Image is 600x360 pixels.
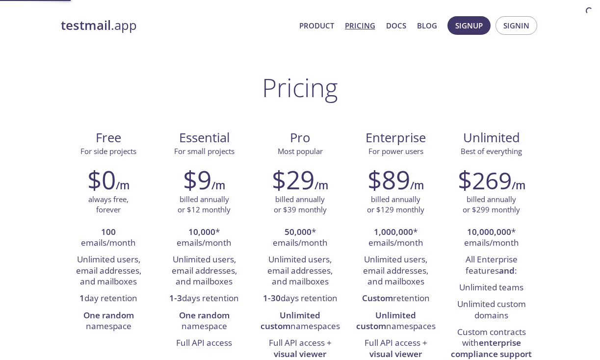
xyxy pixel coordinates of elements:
li: Unlimited teams [451,280,532,296]
h1: Pricing [262,73,338,102]
strong: 50,000 [285,226,312,237]
strong: visual viewer [369,348,422,360]
li: All Enterprise features : [451,252,532,280]
strong: and [499,265,515,276]
p: always free, forever [88,194,129,215]
h6: /m [410,177,424,194]
a: Docs [386,19,406,32]
span: For small projects [174,146,235,156]
button: Signin [496,16,537,35]
li: * emails/month [260,224,340,252]
span: Pro [260,129,340,146]
li: Unlimited users, email addresses, and mailboxes [260,252,340,290]
li: Unlimited users, email addresses, and mailboxes [164,252,245,290]
strong: 100 [101,226,116,237]
li: * emails/month [164,224,245,252]
li: Unlimited users, email addresses, and mailboxes [355,252,436,290]
li: Unlimited users, email addresses, and mailboxes [68,252,149,290]
span: Free [69,129,149,146]
li: Unlimited custom domains [451,296,532,324]
h2: $89 [367,165,410,194]
h2: $0 [87,165,116,194]
h6: /m [314,177,328,194]
span: Enterprise [356,129,436,146]
strong: visual viewer [274,348,326,360]
h2: $29 [272,165,314,194]
li: Full API access [164,335,245,352]
strong: enterprise compliance support [451,337,532,359]
strong: Unlimited custom [356,309,417,332]
li: * emails/month [451,224,532,252]
strong: 10,000,000 [467,226,511,237]
li: retention [355,290,436,307]
strong: Custom [362,292,393,304]
span: Signin [503,19,529,32]
p: billed annually or $12 monthly [178,194,231,215]
p: billed annually or $129 monthly [367,194,424,215]
h6: /m [211,177,225,194]
h6: /m [512,177,525,194]
strong: 1 [79,292,84,304]
strong: testmail [61,17,111,34]
p: billed annually or $299 monthly [463,194,520,215]
li: namespace [68,308,149,335]
strong: 1-30 [263,292,281,304]
span: Essential [164,129,244,146]
li: namespaces [355,308,436,335]
a: Blog [417,19,437,32]
li: days retention [260,290,340,307]
strong: One random [179,309,230,321]
li: * emails/month [355,224,436,252]
strong: 1-3 [169,292,182,304]
strong: One random [83,309,134,321]
span: Unlimited [463,129,520,146]
li: emails/month [68,224,149,252]
span: 269 [472,164,512,196]
li: namespace [164,308,245,335]
li: namespaces [260,308,340,335]
a: testmail.app [61,17,291,34]
strong: 1,000,000 [374,226,413,237]
span: Signup [455,19,483,32]
span: For side projects [80,146,136,156]
span: Most popular [278,146,323,156]
li: day retention [68,290,149,307]
span: Best of everything [461,146,522,156]
a: Product [299,19,334,32]
h6: /m [116,177,130,194]
span: For power users [368,146,423,156]
a: Pricing [345,19,375,32]
h2: $9 [183,165,211,194]
h2: $ [458,165,512,194]
strong: Unlimited custom [261,309,321,332]
strong: 10,000 [188,226,215,237]
p: billed annually or $39 monthly [274,194,327,215]
button: Signup [447,16,491,35]
li: days retention [164,290,245,307]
